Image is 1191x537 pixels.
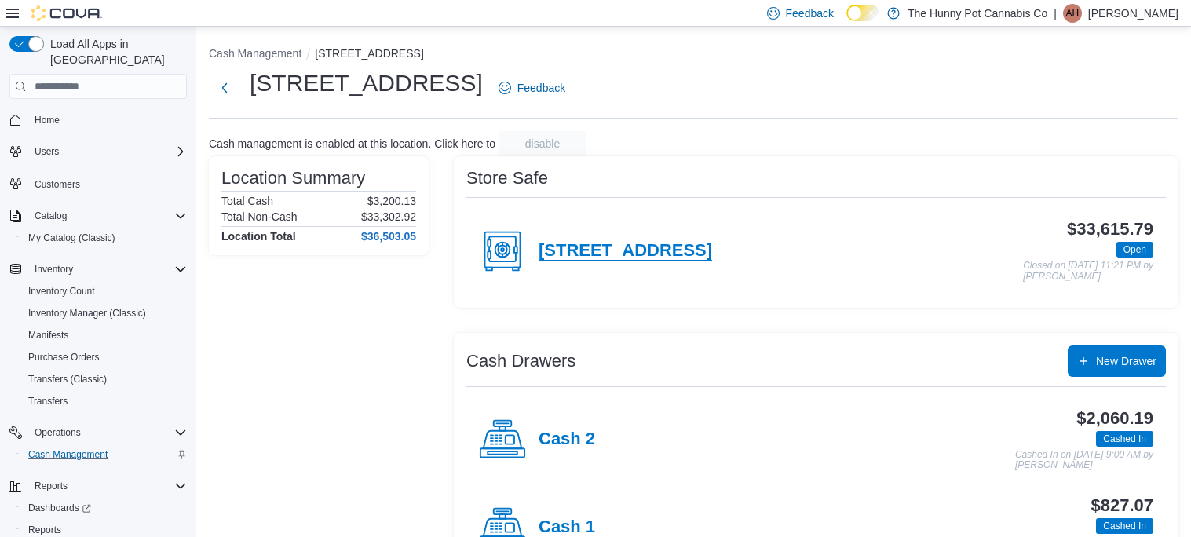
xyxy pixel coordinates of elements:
button: Operations [3,422,193,444]
button: Transfers [16,390,193,412]
span: Reports [35,480,68,492]
span: Inventory Manager (Classic) [28,307,146,320]
span: Customers [28,174,187,193]
img: Cova [31,5,102,21]
button: [STREET_ADDRESS] [315,47,423,60]
input: Dark Mode [846,5,879,21]
span: Dashboards [28,502,91,514]
a: My Catalog (Classic) [22,228,122,247]
button: Home [3,108,193,131]
a: Cash Management [22,445,114,464]
span: Cash Management [28,448,108,461]
span: New Drawer [1096,353,1156,369]
span: Feedback [517,80,565,96]
span: Catalog [35,210,67,222]
button: Reports [3,475,193,497]
button: Customers [3,172,193,195]
button: Catalog [28,206,73,225]
span: Home [28,110,187,130]
h6: Total Cash [221,195,273,207]
a: Dashboards [16,497,193,519]
a: Inventory Count [22,282,101,301]
span: Transfers (Classic) [28,373,107,385]
span: Inventory Manager (Classic) [22,304,187,323]
span: Load All Apps in [GEOGRAPHIC_DATA] [44,36,187,68]
a: Inventory Manager (Classic) [22,304,152,323]
span: Transfers (Classic) [22,370,187,389]
h4: $36,503.05 [361,230,416,243]
a: Feedback [492,72,572,104]
button: Manifests [16,324,193,346]
button: Users [3,141,193,163]
button: Next [209,72,240,104]
span: Cashed In [1096,431,1153,447]
button: Transfers (Classic) [16,368,193,390]
span: Cashed In [1096,518,1153,534]
span: Users [35,145,59,158]
button: New Drawer [1068,345,1166,377]
p: Closed on [DATE] 11:21 PM by [PERSON_NAME] [1023,261,1153,282]
h1: [STREET_ADDRESS] [250,68,483,99]
span: Operations [35,426,81,439]
span: Open [1123,243,1146,257]
span: Operations [28,423,187,442]
span: Purchase Orders [28,351,100,363]
span: Cashed In [1103,432,1146,446]
button: Cash Management [16,444,193,466]
span: Open [1116,242,1153,258]
button: Catalog [3,205,193,227]
span: Home [35,114,60,126]
h3: $827.07 [1091,496,1153,515]
button: Inventory Count [16,280,193,302]
a: Transfers (Classic) [22,370,113,389]
span: AH [1066,4,1080,23]
button: Purchase Orders [16,346,193,368]
button: disable [499,131,586,156]
h3: $2,060.19 [1076,409,1153,428]
span: My Catalog (Classic) [22,228,187,247]
a: Home [28,111,66,130]
button: Cash Management [209,47,301,60]
span: Users [28,142,187,161]
button: Users [28,142,65,161]
nav: An example of EuiBreadcrumbs [209,46,1178,64]
div: Amy Hall [1063,4,1082,23]
span: Manifests [28,329,68,342]
span: Transfers [28,395,68,407]
h3: Store Safe [466,169,548,188]
span: Inventory [35,263,73,276]
p: [PERSON_NAME] [1088,4,1178,23]
p: The Hunny Pot Cannabis Co [908,4,1047,23]
h3: Cash Drawers [466,352,575,371]
p: Cash management is enabled at this location. Click here to [209,137,495,150]
p: $33,302.92 [361,210,416,223]
span: Reports [28,477,187,495]
button: Inventory [3,258,193,280]
h4: [STREET_ADDRESS] [539,241,712,261]
h4: Cash 2 [539,429,595,450]
button: Reports [28,477,74,495]
span: Dashboards [22,499,187,517]
span: Purchase Orders [22,348,187,367]
span: Customers [35,178,80,191]
span: My Catalog (Classic) [28,232,115,244]
a: Dashboards [22,499,97,517]
h6: Total Non-Cash [221,210,298,223]
span: Reports [28,524,61,536]
a: Manifests [22,326,75,345]
h3: $33,615.79 [1067,220,1153,239]
a: Customers [28,175,86,194]
span: disable [525,136,560,152]
button: Inventory [28,260,79,279]
p: | [1054,4,1057,23]
span: Feedback [786,5,834,21]
h3: Location Summary [221,169,365,188]
button: My Catalog (Classic) [16,227,193,249]
span: Cashed In [1103,519,1146,533]
span: Inventory Count [22,282,187,301]
a: Purchase Orders [22,348,106,367]
span: Catalog [28,206,187,225]
span: Inventory [28,260,187,279]
button: Inventory Manager (Classic) [16,302,193,324]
